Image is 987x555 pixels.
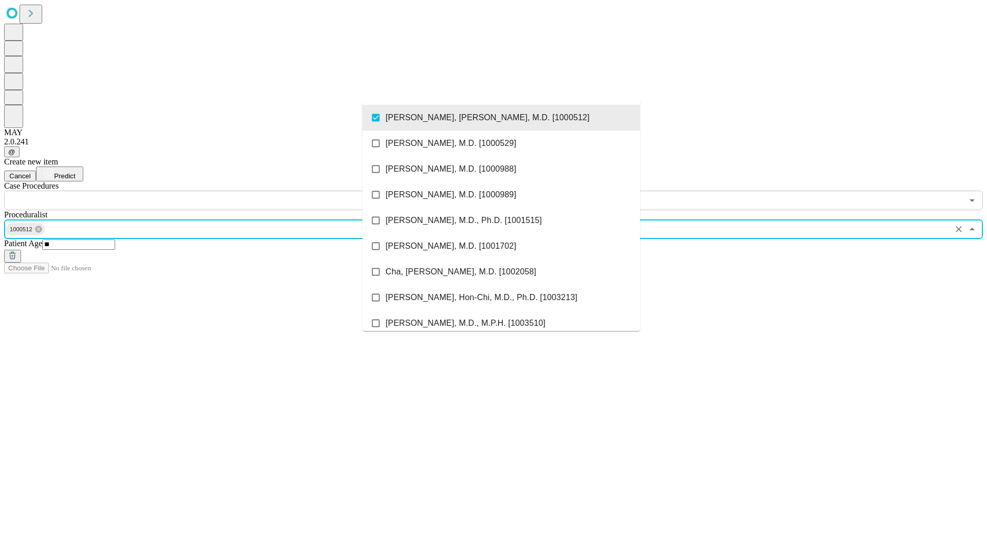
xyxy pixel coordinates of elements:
[4,239,42,248] span: Patient Age
[36,166,83,181] button: Predict
[386,214,542,227] span: [PERSON_NAME], M.D., Ph.D. [1001515]
[8,148,15,156] span: @
[386,137,516,150] span: [PERSON_NAME], M.D. [1000529]
[952,222,966,236] button: Clear
[386,240,516,252] span: [PERSON_NAME], M.D. [1001702]
[386,291,577,304] span: [PERSON_NAME], Hon-Chi, M.D., Ph.D. [1003213]
[4,137,983,146] div: 2.0.241
[386,317,545,329] span: [PERSON_NAME], M.D., M.P.H. [1003510]
[4,146,20,157] button: @
[4,128,983,137] div: MAY
[6,223,45,235] div: 1000512
[6,224,36,235] span: 1000512
[4,157,58,166] span: Create new item
[9,172,31,180] span: Cancel
[386,163,516,175] span: [PERSON_NAME], M.D. [1000988]
[965,222,979,236] button: Close
[386,266,536,278] span: Cha, [PERSON_NAME], M.D. [1002058]
[4,210,47,219] span: Proceduralist
[4,171,36,181] button: Cancel
[4,181,59,190] span: Scheduled Procedure
[965,193,979,208] button: Open
[54,172,75,180] span: Predict
[386,112,590,124] span: [PERSON_NAME], [PERSON_NAME], M.D. [1000512]
[386,189,516,201] span: [PERSON_NAME], M.D. [1000989]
